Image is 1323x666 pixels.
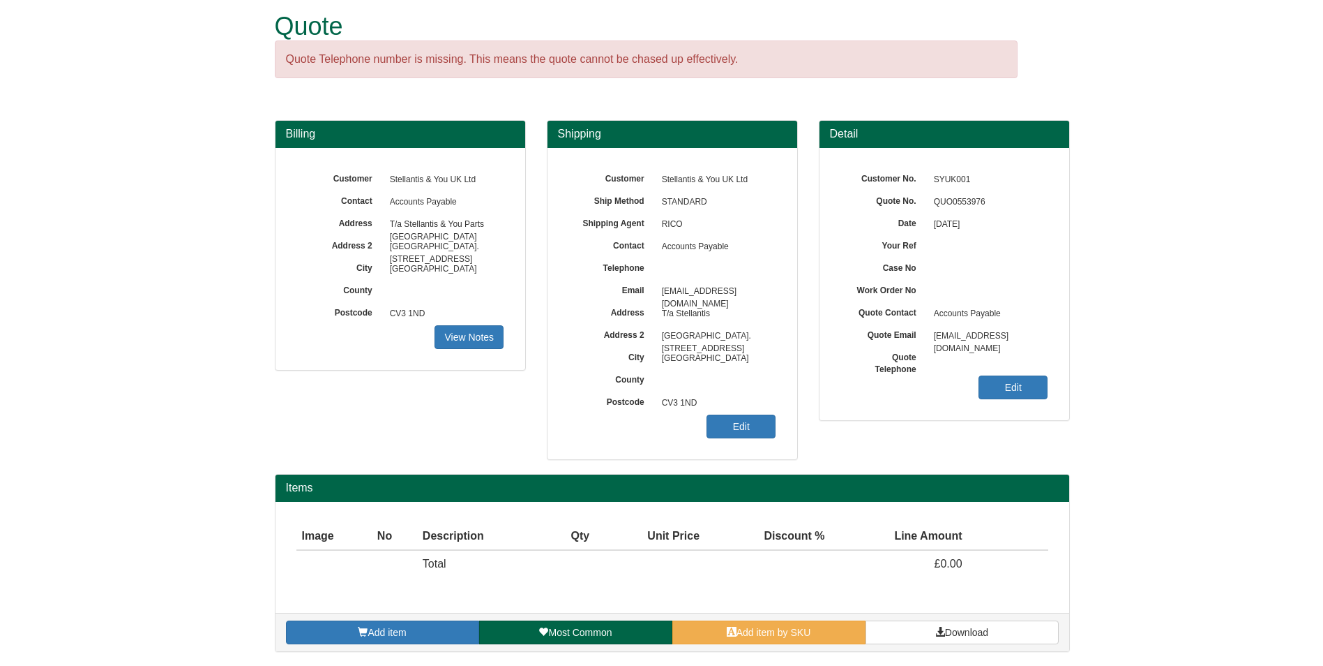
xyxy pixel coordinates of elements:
span: Accounts Payable [927,303,1048,325]
span: T/a Stellantis & You Parts [GEOGRAPHIC_DATA] [383,214,504,236]
th: Qty [543,523,595,551]
span: [EMAIL_ADDRESS][DOMAIN_NAME] [927,325,1048,348]
label: County [568,370,655,386]
label: City [296,258,383,274]
span: Accounts Payable [655,236,776,258]
label: Quote Email [840,325,927,341]
label: Customer [568,169,655,185]
span: STANDARD [655,191,776,214]
span: [GEOGRAPHIC_DATA]. [STREET_ADDRESS] [383,236,504,258]
span: SYUK001 [927,169,1048,191]
th: Unit Price [595,523,705,551]
label: Postcode [568,392,655,408]
a: Edit [978,376,1048,399]
span: [EMAIL_ADDRESS][DOMAIN_NAME] [655,281,776,303]
th: Line Amount [831,523,968,551]
h3: Shipping [558,128,787,140]
th: Discount % [705,523,831,551]
h3: Detail [830,128,1059,140]
label: Address [296,214,383,230]
span: [DATE] [927,214,1048,236]
label: Work Order No [840,281,927,297]
th: Image [296,523,372,551]
span: Accounts Payable [383,191,504,214]
span: QUO0553976 [927,191,1048,214]
span: CV3 1ND [383,303,504,325]
span: CV3 1ND [655,392,776,415]
th: Description [417,523,543,551]
span: Most Common [548,627,612,638]
label: Quote Telephone [840,348,927,376]
label: Customer No. [840,169,927,185]
span: £0.00 [935,558,962,570]
div: Quote Telephone number is missing. This means the quote cannot be chased up effectively. [275,40,1018,79]
label: Address [568,303,655,319]
label: City [568,348,655,364]
label: Customer [296,169,383,185]
label: Ship Method [568,191,655,207]
h2: Items [286,482,1059,494]
th: No [372,523,417,551]
span: RICO [655,214,776,236]
label: Contact [296,191,383,207]
label: Case No [840,258,927,274]
a: Edit [706,415,776,438]
h1: Quote [275,13,1018,40]
span: Stellantis & You UK Ltd [383,169,504,191]
span: Add item [368,627,406,638]
span: Stellantis & You UK Ltd [655,169,776,191]
a: Download [865,621,1059,644]
label: Date [840,214,927,230]
span: Add item by SKU [736,627,811,638]
span: [GEOGRAPHIC_DATA]. [STREET_ADDRESS] [655,325,776,348]
label: Email [568,281,655,297]
label: Quote No. [840,191,927,207]
h3: Billing [286,128,515,140]
label: Postcode [296,303,383,319]
span: [GEOGRAPHIC_DATA] [383,258,504,281]
span: Download [945,627,988,638]
span: [GEOGRAPHIC_DATA] [655,348,776,370]
label: Quote Contact [840,303,927,319]
label: Contact [568,236,655,252]
label: Telephone [568,258,655,274]
label: County [296,281,383,297]
a: View Notes [434,325,504,349]
td: Total [417,550,543,578]
span: T/a Stellantis [655,303,776,325]
label: Shipping Agent [568,214,655,230]
label: Your Ref [840,236,927,252]
label: Address 2 [296,236,383,252]
label: Address 2 [568,325,655,341]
